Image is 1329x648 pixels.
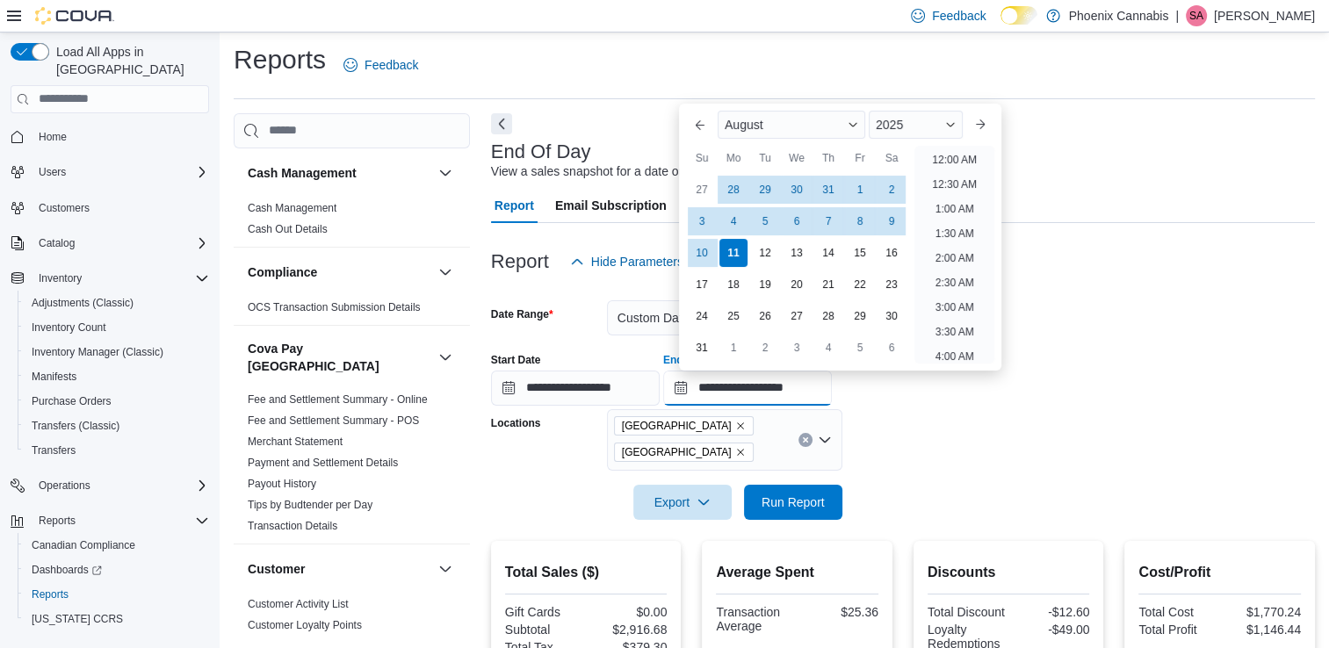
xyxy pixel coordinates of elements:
button: Previous Month [686,111,714,139]
button: Next [491,113,512,134]
div: Button. Open the year selector. 2025 is currently selected. [869,111,963,139]
div: Sa [878,144,906,172]
h3: Cash Management [248,164,357,182]
span: Reports [25,584,209,605]
div: day-2 [878,176,906,204]
div: day-13 [783,239,811,267]
div: day-2 [751,334,779,362]
span: August [725,118,763,132]
a: Home [32,126,74,148]
input: Press the down key to open a popover containing a calendar. [491,371,660,406]
div: day-24 [688,302,716,330]
div: day-10 [688,239,716,267]
div: Gift Cards [505,605,582,619]
span: Inventory [32,268,209,289]
div: day-31 [814,176,842,204]
div: Tu [751,144,779,172]
span: Adjustments (Classic) [25,292,209,313]
div: We [783,144,811,172]
a: Canadian Compliance [25,535,142,556]
span: Washington CCRS [25,608,209,630]
p: Phoenix Cannabis [1069,5,1169,26]
h2: Cost/Profit [1138,562,1301,583]
a: Transfers [25,440,83,461]
button: Customer [435,558,456,580]
span: Email Subscription [555,188,667,223]
div: day-12 [751,239,779,267]
span: Reports [32,510,209,531]
span: Customer Loyalty Points [248,618,362,632]
button: Inventory Manager (Classic) [18,340,216,364]
button: Cova Pay [GEOGRAPHIC_DATA] [435,347,456,368]
div: day-28 [814,302,842,330]
span: Operations [32,475,209,496]
button: Reports [18,582,216,607]
button: Custom Date [607,300,842,335]
button: Remove Waterloo from selection in this group [735,447,746,457]
span: Home [32,126,209,148]
div: $1,146.44 [1224,623,1301,637]
div: day-1 [719,334,748,362]
div: day-7 [814,207,842,235]
a: Purchase Orders [25,391,119,412]
span: Inventory Manager (Classic) [32,345,163,359]
button: Cash Management [435,162,456,184]
p: | [1175,5,1179,26]
a: Inventory Manager (Classic) [25,342,170,363]
div: day-4 [719,207,748,235]
div: day-11 [719,239,748,267]
a: Payout History [248,478,316,490]
div: day-25 [719,302,748,330]
span: Catalog [32,233,209,254]
button: Compliance [248,263,431,281]
div: Total Cost [1138,605,1216,619]
div: day-31 [688,334,716,362]
div: day-4 [814,334,842,362]
div: day-6 [878,334,906,362]
span: Hide Parameters [591,253,683,270]
span: [GEOGRAPHIC_DATA] [622,443,732,461]
button: Transfers (Classic) [18,414,216,438]
span: Transaction Details [248,519,337,533]
span: Dashboards [25,559,209,580]
span: Payout History [248,477,316,491]
span: Export [644,485,721,520]
div: Total Discount [928,605,1005,619]
span: Merchant Statement [248,435,343,449]
span: Cash Out Details [248,222,328,236]
span: Tips by Budtender per Day [248,498,372,512]
div: day-29 [751,176,779,204]
span: [US_STATE] CCRS [32,612,123,626]
label: Date Range [491,307,553,321]
div: Compliance [234,297,470,325]
p: [PERSON_NAME] [1214,5,1315,26]
div: day-8 [846,207,874,235]
h2: Discounts [928,562,1090,583]
li: 12:00 AM [926,149,985,170]
div: Th [814,144,842,172]
button: Inventory [32,268,89,289]
button: Users [32,162,73,183]
div: day-28 [719,176,748,204]
h2: Total Sales ($) [505,562,668,583]
a: Customers [32,198,97,219]
li: 1:00 AM [928,198,981,220]
h3: Customer [248,560,305,578]
span: Transfers [32,443,76,457]
button: Transfers [18,438,216,463]
button: Next month [967,111,995,139]
span: Inventory Manager (Classic) [25,342,209,363]
button: Remove University Shops Plaza from selection in this group [735,421,746,431]
div: day-16 [878,239,906,267]
img: Cova [35,7,114,25]
span: Dashboards [32,563,102,577]
button: Customers [4,195,216,220]
a: Feedback [336,47,425,83]
li: 3:30 AM [928,321,981,342]
span: Reports [32,587,69,601]
a: OCS Transaction Submission Details [248,301,421,313]
span: Fee and Settlement Summary - Online [248,392,428,407]
label: Locations [491,416,541,430]
div: Transaction Average [716,605,793,633]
